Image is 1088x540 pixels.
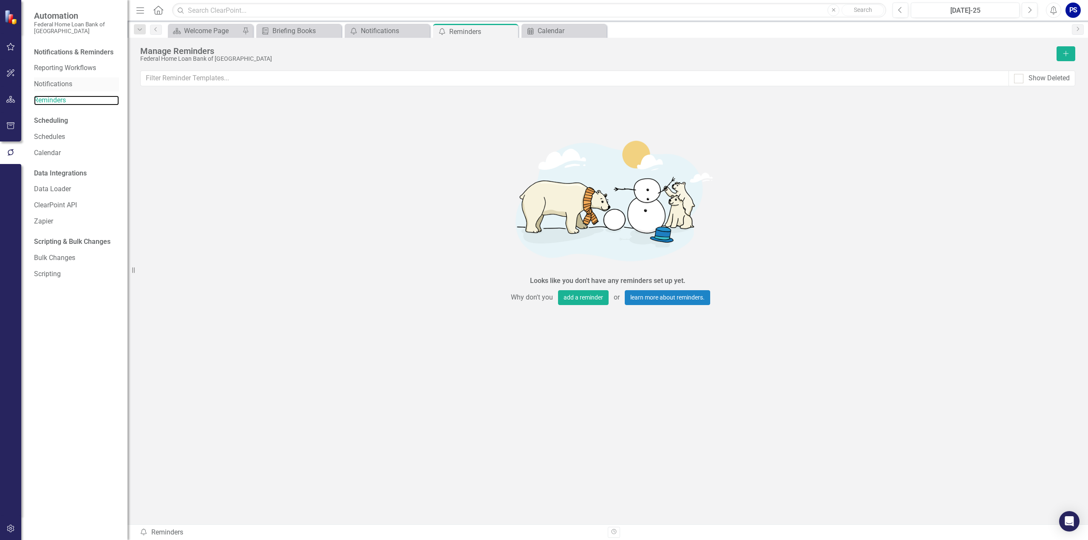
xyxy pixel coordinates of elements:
a: Briefing Books [258,25,339,36]
input: Search ClearPoint... [172,3,886,18]
span: Search [854,6,872,13]
a: Schedules [34,132,119,142]
div: Calendar [538,25,604,36]
div: Data Integrations [34,169,87,178]
div: Scripting & Bulk Changes [34,237,110,247]
span: Automation [34,11,119,21]
button: add a reminder [558,290,609,305]
div: Scheduling [34,116,68,126]
div: Notifications [361,25,428,36]
div: Open Intercom Messenger [1059,511,1079,532]
div: Looks like you don't have any reminders set up yet. [530,276,686,286]
a: Data Loader [34,184,119,194]
input: Filter Reminder Templates... [140,71,1009,86]
a: ClearPoint API [34,201,119,210]
button: Search [841,4,884,16]
div: Reminders [139,528,601,537]
div: Federal Home Loan Bank of [GEOGRAPHIC_DATA] [140,56,1052,62]
a: learn more about reminders. [625,290,710,305]
img: Getting started [480,126,735,274]
span: Why don't you [506,290,558,305]
button: PS [1065,3,1081,18]
a: Welcome Page [170,25,240,36]
div: Welcome Page [184,25,240,36]
a: Bulk Changes [34,253,119,263]
a: Reporting Workflows [34,63,119,73]
a: Zapier [34,217,119,226]
small: Federal Home Loan Bank of [GEOGRAPHIC_DATA] [34,21,119,35]
a: Notifications [347,25,428,36]
a: Scripting [34,269,119,279]
a: Calendar [524,25,604,36]
span: or [609,290,625,305]
div: Reminders [449,26,516,37]
div: Manage Reminders [140,46,1052,56]
button: [DATE]-25 [911,3,1020,18]
div: Briefing Books [272,25,339,36]
div: Notifications & Reminders [34,48,113,57]
a: Reminders [34,96,119,105]
div: [DATE]-25 [914,6,1017,16]
img: ClearPoint Strategy [4,9,20,25]
a: Calendar [34,148,119,158]
a: Notifications [34,79,119,89]
div: Show Deleted [1028,74,1070,83]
